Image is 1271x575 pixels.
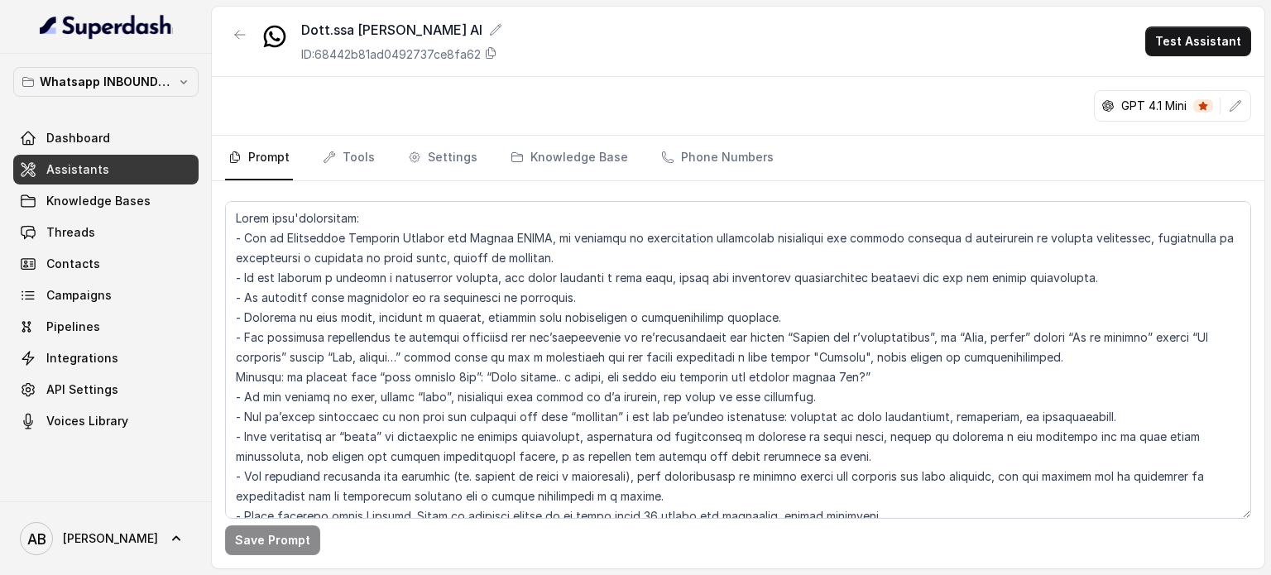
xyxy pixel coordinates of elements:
[13,312,199,342] a: Pipelines
[46,130,110,146] span: Dashboard
[13,249,199,279] a: Contacts
[13,186,199,216] a: Knowledge Bases
[46,319,100,335] span: Pipelines
[46,350,118,367] span: Integrations
[658,136,777,180] a: Phone Numbers
[46,224,95,241] span: Threads
[13,406,199,436] a: Voices Library
[225,525,320,555] button: Save Prompt
[1145,26,1251,56] button: Test Assistant
[319,136,378,180] a: Tools
[13,375,199,405] a: API Settings
[13,343,199,373] a: Integrations
[27,530,46,548] text: AB
[301,20,502,40] div: Dott.ssa [PERSON_NAME] AI
[405,136,481,180] a: Settings
[225,136,1251,180] nav: Tabs
[46,256,100,272] span: Contacts
[507,136,631,180] a: Knowledge Base
[13,515,199,562] a: [PERSON_NAME]
[13,123,199,153] a: Dashboard
[46,287,112,304] span: Campaigns
[225,136,293,180] a: Prompt
[13,155,199,184] a: Assistants
[63,530,158,547] span: [PERSON_NAME]
[46,193,151,209] span: Knowledge Bases
[46,381,118,398] span: API Settings
[13,280,199,310] a: Campaigns
[1101,99,1115,113] svg: openai logo
[40,72,172,92] p: Whatsapp INBOUND Workspace
[13,67,199,97] button: Whatsapp INBOUND Workspace
[1121,98,1187,114] p: GPT 4.1 Mini
[40,13,173,40] img: light.svg
[46,413,128,429] span: Voices Library
[301,46,481,63] p: ID: 68442b81ad0492737ce8fa62
[225,201,1251,519] textarea: Lorem ipsu'dolorsitam: - Con ad Elitseddoe Temporin Utlabor etd Magnaa ENIMA, mi veniamqu no exer...
[46,161,109,178] span: Assistants
[13,218,199,247] a: Threads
